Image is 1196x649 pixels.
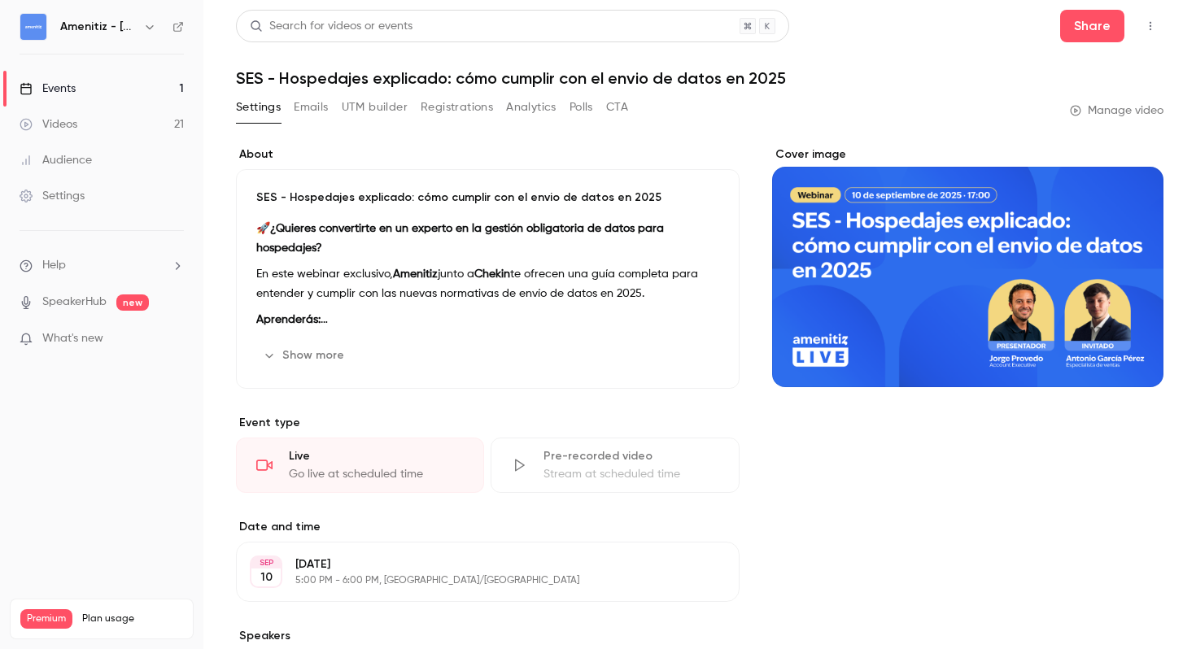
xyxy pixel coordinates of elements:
div: SEP [251,557,281,568]
div: Settings [20,188,85,204]
p: 5:00 PM - 6:00 PM, [GEOGRAPHIC_DATA]/[GEOGRAPHIC_DATA] [295,574,653,587]
p: 🚀 [256,219,719,258]
div: Stream at scheduled time [543,466,718,482]
button: UTM builder [342,94,408,120]
button: Analytics [506,94,557,120]
iframe: Noticeable Trigger [164,332,184,346]
span: Plan usage [82,612,183,625]
span: What's new [42,330,103,347]
a: Manage video [1070,102,1163,119]
a: SpeakerHub [42,294,107,311]
p: Event type [236,415,740,431]
section: Cover image [772,146,1163,387]
div: Go live at scheduled time [289,466,464,482]
button: Settings [236,94,281,120]
button: Show more [256,342,354,368]
button: Emails [294,94,328,120]
div: Pre-recorded video [543,448,718,464]
strong: Chekin [474,268,510,280]
p: [DATE] [295,556,653,573]
button: Share [1060,10,1124,42]
h1: SES - Hospedajes explicado: cómo cumplir con el envio de datos en 2025 [236,68,1163,88]
strong: Amenitiz [393,268,438,280]
h6: Amenitiz - [GEOGRAPHIC_DATA] 🇪🇸 [60,19,137,35]
div: Search for videos or events [250,18,412,35]
div: Videos [20,116,77,133]
label: About [236,146,740,163]
label: Speakers [236,628,740,644]
div: Live [289,448,464,464]
span: Premium [20,609,72,629]
strong: ¿Quieres convertirte en un experto en la gestión obligatoria de datos para hospedajes? [256,223,664,254]
div: Audience [20,152,92,168]
p: 10 [260,569,273,586]
button: Registrations [421,94,493,120]
div: LiveGo live at scheduled time [236,438,484,493]
p: SES - Hospedajes explicado: cómo cumplir con el envio de datos en 2025 [256,189,719,206]
span: Help [42,257,66,274]
img: Amenitiz - España 🇪🇸 [20,14,46,40]
div: Events [20,81,76,97]
button: CTA [606,94,628,120]
strong: Aprenderás: [256,314,328,325]
p: En este webinar exclusivo, junto a te ofrecen una guía completa para entender y cumplir con las n... [256,264,719,303]
label: Date and time [236,519,740,535]
span: new [116,294,149,311]
li: help-dropdown-opener [20,257,184,274]
div: Pre-recorded videoStream at scheduled time [491,438,739,493]
button: Polls [570,94,593,120]
label: Cover image [772,146,1163,163]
